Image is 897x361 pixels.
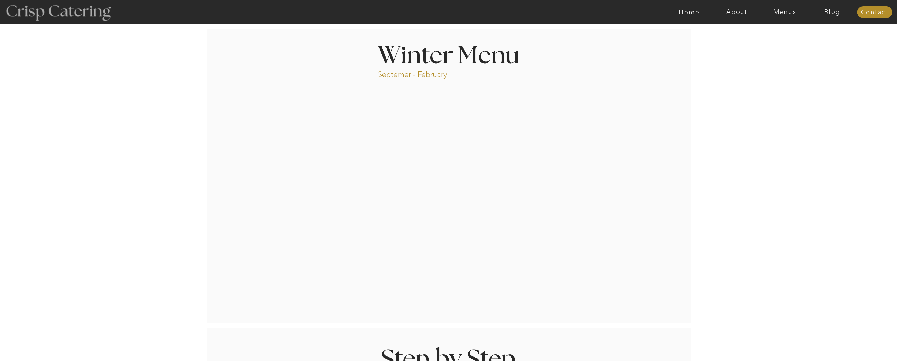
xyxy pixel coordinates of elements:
[378,69,474,77] p: Septemer - February
[857,9,892,16] a: Contact
[713,9,761,16] a: About
[352,44,546,64] h1: Winter Menu
[761,9,809,16] a: Menus
[809,9,856,16] a: Blog
[665,9,713,16] a: Home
